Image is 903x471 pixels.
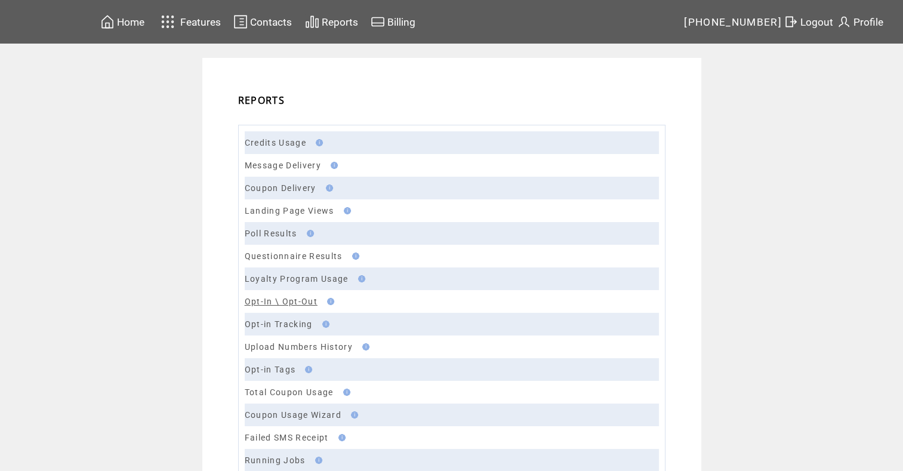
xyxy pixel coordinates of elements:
[359,343,369,350] img: help.gif
[245,410,341,420] a: Coupon Usage Wizard
[340,207,351,214] img: help.gif
[245,455,306,465] a: Running Jobs
[303,230,314,237] img: help.gif
[371,14,385,29] img: creidtcard.svg
[335,434,346,441] img: help.gif
[250,16,292,28] span: Contacts
[387,16,415,28] span: Billing
[323,298,334,305] img: help.gif
[245,342,353,352] a: Upload Numbers History
[322,16,358,28] span: Reports
[233,14,248,29] img: contacts.svg
[245,229,297,238] a: Poll Results
[245,365,296,374] a: Opt-in Tags
[245,183,316,193] a: Coupon Delivery
[312,139,323,146] img: help.gif
[303,13,360,31] a: Reports
[245,138,306,147] a: Credits Usage
[180,16,221,28] span: Features
[327,162,338,169] img: help.gif
[245,206,334,216] a: Landing Page Views
[245,319,313,329] a: Opt-in Tracking
[319,321,329,328] img: help.gif
[245,387,334,397] a: Total Coupon Usage
[245,433,329,442] a: Failed SMS Receipt
[245,161,321,170] a: Message Delivery
[835,13,885,31] a: Profile
[98,13,146,31] a: Home
[238,94,285,107] span: REPORTS
[837,14,851,29] img: profile.svg
[156,10,223,33] a: Features
[117,16,144,28] span: Home
[245,251,343,261] a: Questionnaire Results
[355,275,365,282] img: help.gif
[853,16,883,28] span: Profile
[312,457,322,464] img: help.gif
[782,13,835,31] a: Logout
[369,13,417,31] a: Billing
[322,184,333,192] img: help.gif
[800,16,833,28] span: Logout
[158,12,178,32] img: features.svg
[784,14,798,29] img: exit.svg
[305,14,319,29] img: chart.svg
[100,14,115,29] img: home.svg
[232,13,294,31] a: Contacts
[301,366,312,373] img: help.gif
[349,253,359,260] img: help.gif
[347,411,358,418] img: help.gif
[245,297,318,306] a: Opt-In \ Opt-Out
[684,16,782,28] span: [PHONE_NUMBER]
[340,389,350,396] img: help.gif
[245,274,349,284] a: Loyalty Program Usage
